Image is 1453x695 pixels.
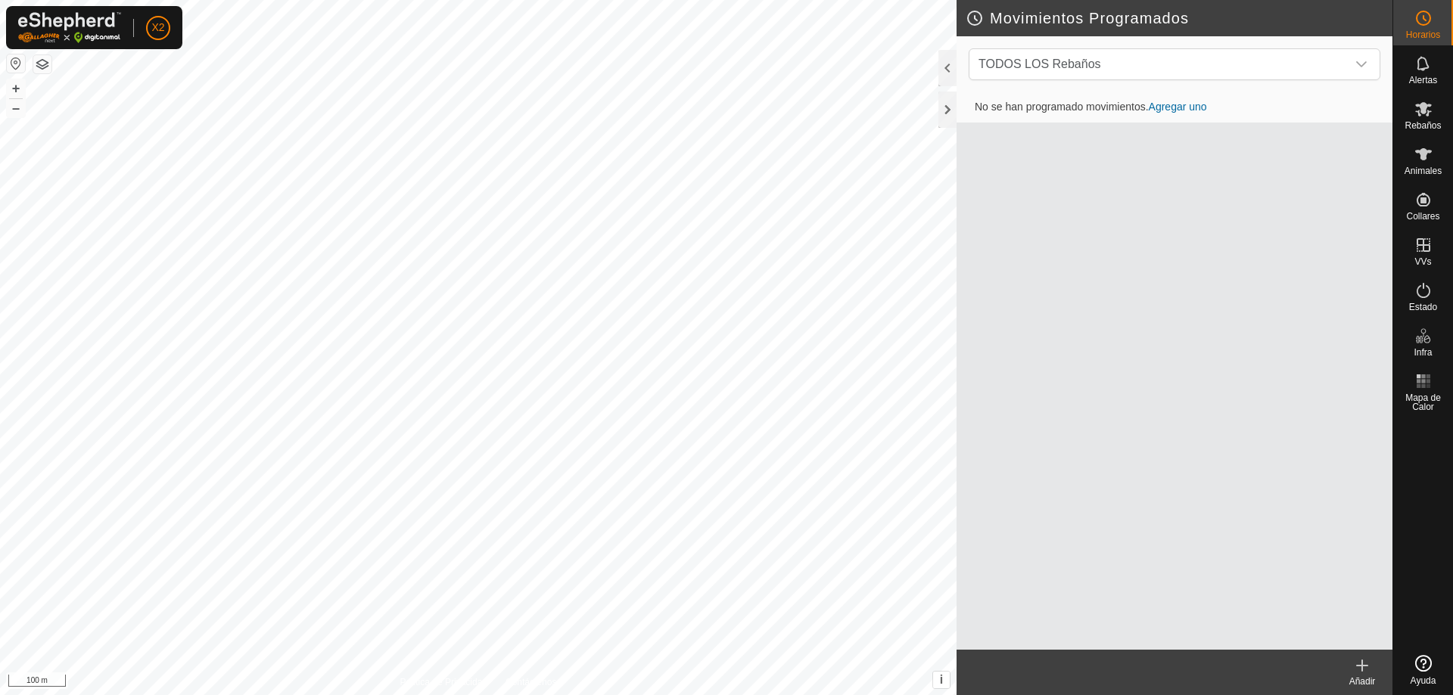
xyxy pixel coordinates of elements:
button: + [7,79,25,98]
span: Horarios [1406,30,1440,39]
a: Política de Privacidad [400,675,487,689]
span: TODOS LOS Rebaños [972,49,1346,79]
span: Alertas [1409,76,1437,85]
span: TODOS LOS Rebaños [979,57,1101,70]
span: X2 [151,20,164,36]
span: i [940,673,943,686]
span: Animales [1405,166,1442,175]
div: dropdown trigger [1346,49,1377,79]
button: Restablecer Mapa [7,54,25,73]
button: – [7,99,25,117]
img: Logo Gallagher [18,12,121,43]
a: Ayuda [1393,649,1453,691]
h2: Movimientos Programados [966,9,1392,27]
button: i [933,672,950,688]
a: Contáctenos [506,675,556,689]
span: VVs [1414,257,1431,266]
span: No se han programado movimientos. [963,101,1219,113]
span: Collares [1406,212,1439,221]
span: Rebaños [1405,121,1441,130]
span: Infra [1414,348,1432,357]
span: Ayuda [1411,676,1436,685]
a: Agregar uno [1149,101,1207,113]
div: Añadir [1332,675,1392,688]
button: Capas del Mapa [33,55,51,73]
span: Estado [1409,303,1437,312]
span: Mapa de Calor [1397,393,1449,411]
